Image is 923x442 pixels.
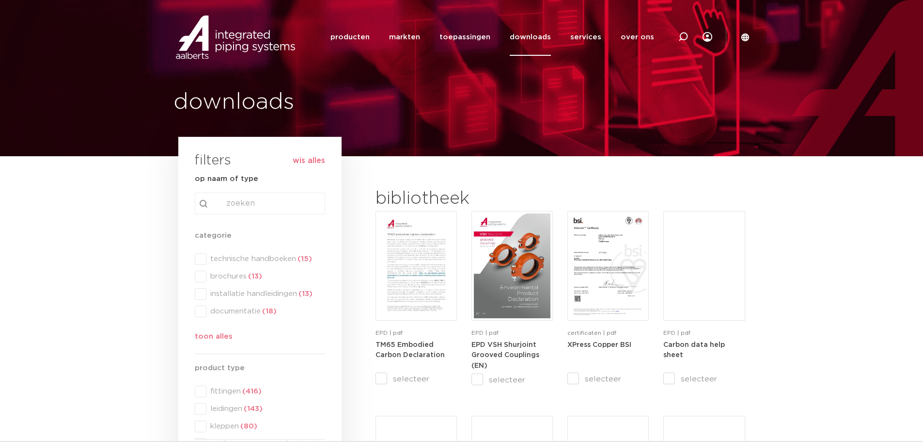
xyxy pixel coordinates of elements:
span: EPD | pdf [375,330,403,336]
span: EPD | pdf [663,330,690,336]
img: NL-Carbon-data-help-sheet-pdf.jpg [666,213,742,318]
label: selecteer [567,373,649,385]
a: over ons [621,18,654,56]
label: selecteer [471,374,553,386]
img: XPress_Koper_BSI-pdf.jpg [570,213,646,318]
span: certificaten | pdf [567,330,616,336]
h1: downloads [173,87,457,118]
a: downloads [510,18,551,56]
span: EPD | pdf [471,330,499,336]
a: producten [330,18,370,56]
a: Carbon data help sheet [663,341,725,359]
a: markten [389,18,420,56]
img: TM65-Embodied-Carbon-Declaration-pdf.jpg [378,213,454,318]
a: services [570,18,601,56]
h3: filters [195,149,231,173]
a: EPD VSH Shurjoint Grooved Couplings (EN) [471,341,539,369]
a: toepassingen [439,18,490,56]
strong: op naam of type [195,175,258,182]
nav: Menu [330,18,654,56]
a: TM65 Embodied Carbon Declaration [375,341,445,359]
h2: bibliotheek [375,187,548,211]
label: selecteer [375,373,457,385]
img: VSH-Shurjoint-Grooved-Couplings_A4EPD_5011512_EN-pdf.jpg [474,213,550,318]
label: selecteer [663,373,745,385]
a: XPress Copper BSI [567,341,631,348]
